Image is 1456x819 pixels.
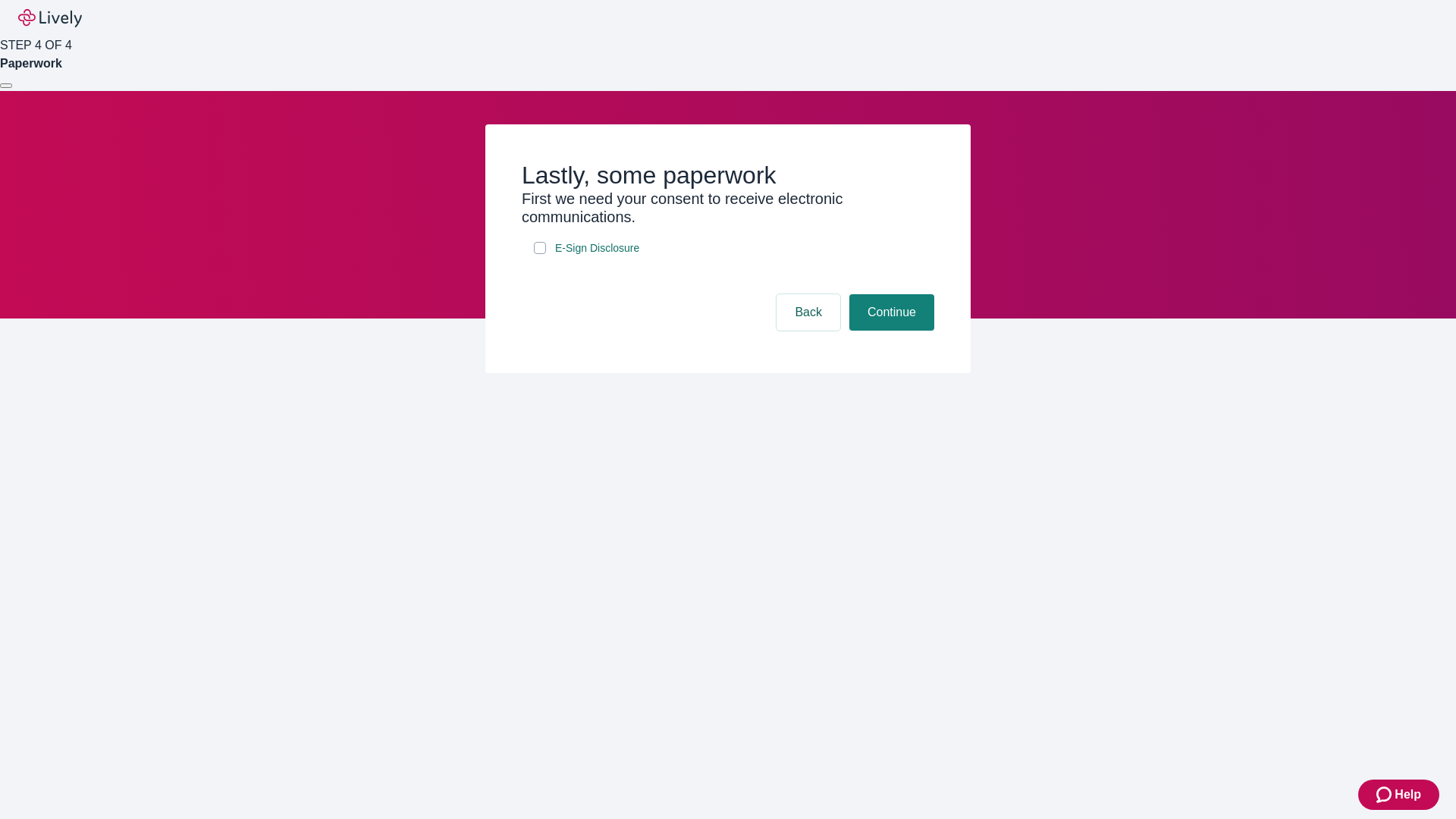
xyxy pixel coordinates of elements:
h2: Lastly, some paperwork [522,161,934,190]
span: E-Sign Disclosure [555,240,639,256]
svg: Zendesk support icon [1376,786,1395,804]
img: Lively [18,9,82,27]
button: Zendesk support iconHelp [1358,780,1439,810]
h3: First we need your consent to receive electronic communications. [522,190,934,226]
a: e-sign disclosure document [552,239,642,258]
span: Help [1395,786,1421,804]
button: Back [777,294,840,331]
button: Continue [849,294,934,331]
